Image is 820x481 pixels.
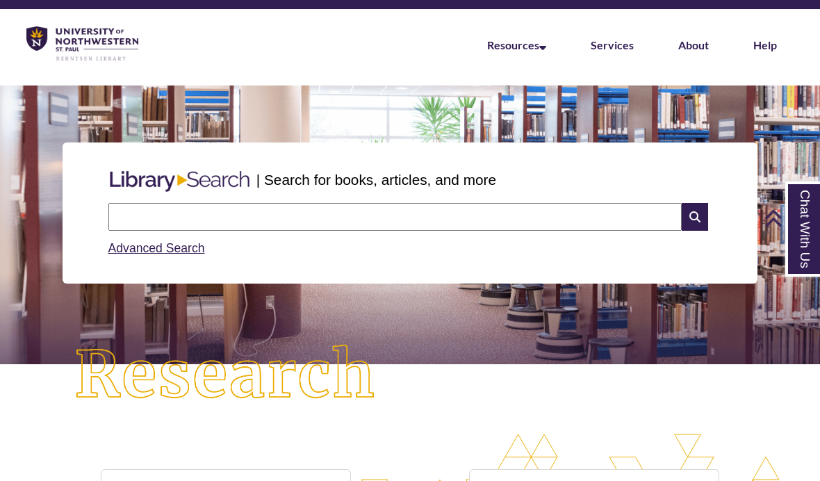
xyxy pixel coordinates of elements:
a: About [678,38,709,51]
a: Help [753,38,777,51]
img: Libary Search [103,165,256,197]
p: | Search for books, articles, and more [256,169,496,190]
a: Resources [487,38,546,51]
img: UNWSP Library Logo [26,26,138,62]
a: Advanced Search [108,241,205,255]
i: Search [682,203,708,231]
a: Back to Top [764,209,817,227]
img: Research [41,311,410,440]
a: Services [591,38,634,51]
